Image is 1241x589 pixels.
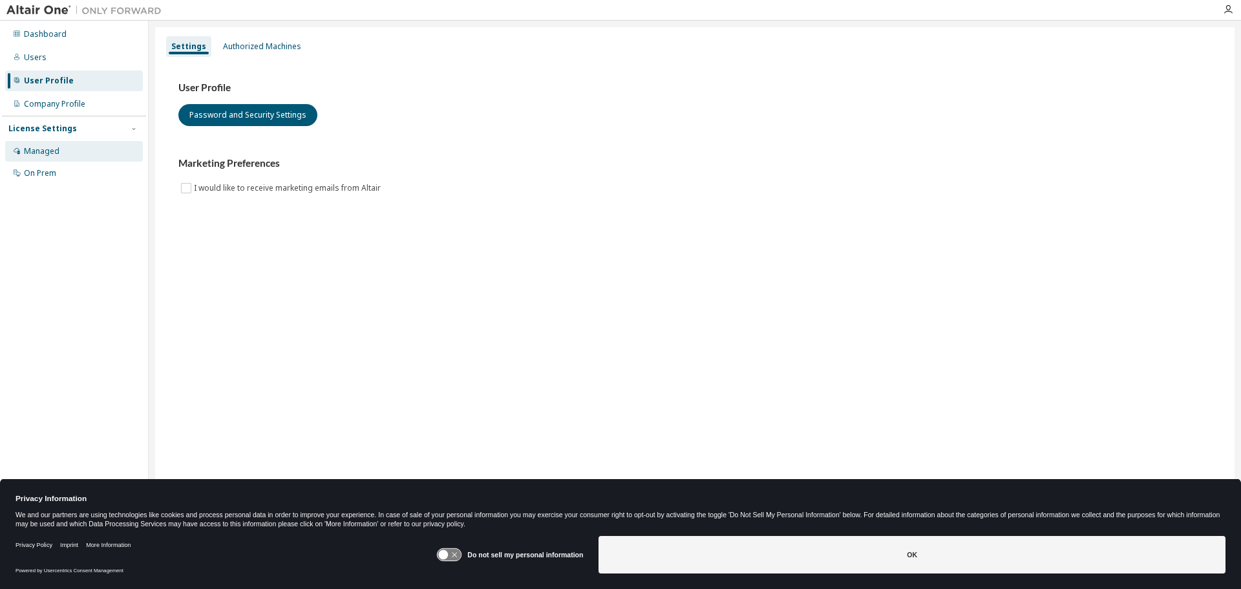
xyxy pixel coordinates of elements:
div: On Prem [24,168,56,178]
h3: User Profile [178,81,1211,94]
div: Authorized Machines [223,41,301,52]
div: User Profile [24,76,74,86]
h3: Marketing Preferences [178,157,1211,170]
div: Dashboard [24,29,67,39]
button: Password and Security Settings [178,104,317,126]
div: Settings [171,41,206,52]
div: Managed [24,146,59,156]
div: Company Profile [24,99,85,109]
img: Altair One [6,4,168,17]
div: License Settings [8,123,77,134]
div: Users [24,52,47,63]
label: I would like to receive marketing emails from Altair [194,180,383,196]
